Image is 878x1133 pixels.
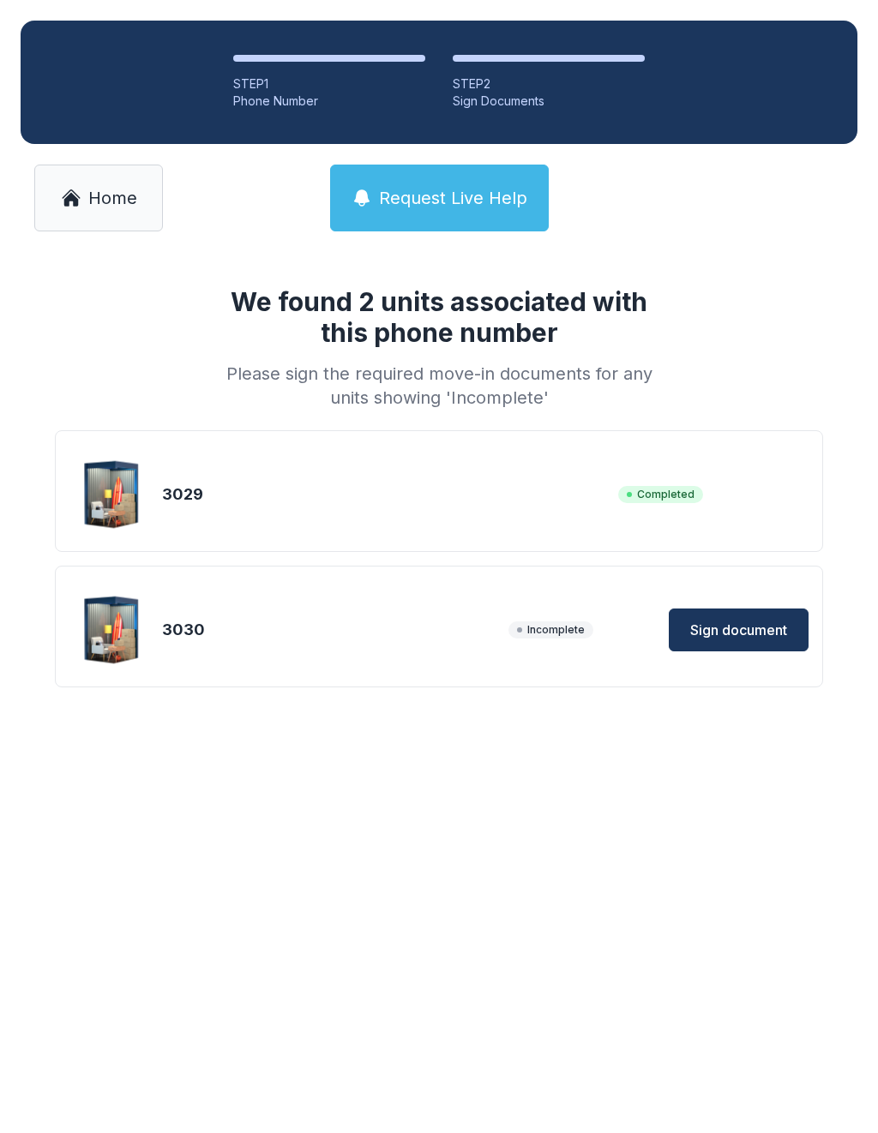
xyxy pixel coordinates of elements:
span: Incomplete [508,621,593,638]
span: Sign document [690,620,787,640]
div: Phone Number [233,93,425,110]
h1: We found 2 units associated with this phone number [219,286,658,348]
div: 3030 [162,618,502,642]
span: Completed [618,486,703,503]
div: 3029 [162,483,611,507]
div: Sign Documents [453,93,645,110]
span: Request Live Help [379,186,527,210]
div: STEP 2 [453,75,645,93]
div: STEP 1 [233,75,425,93]
span: Home [88,186,137,210]
div: Please sign the required move-in documents for any units showing 'Incomplete' [219,362,658,410]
